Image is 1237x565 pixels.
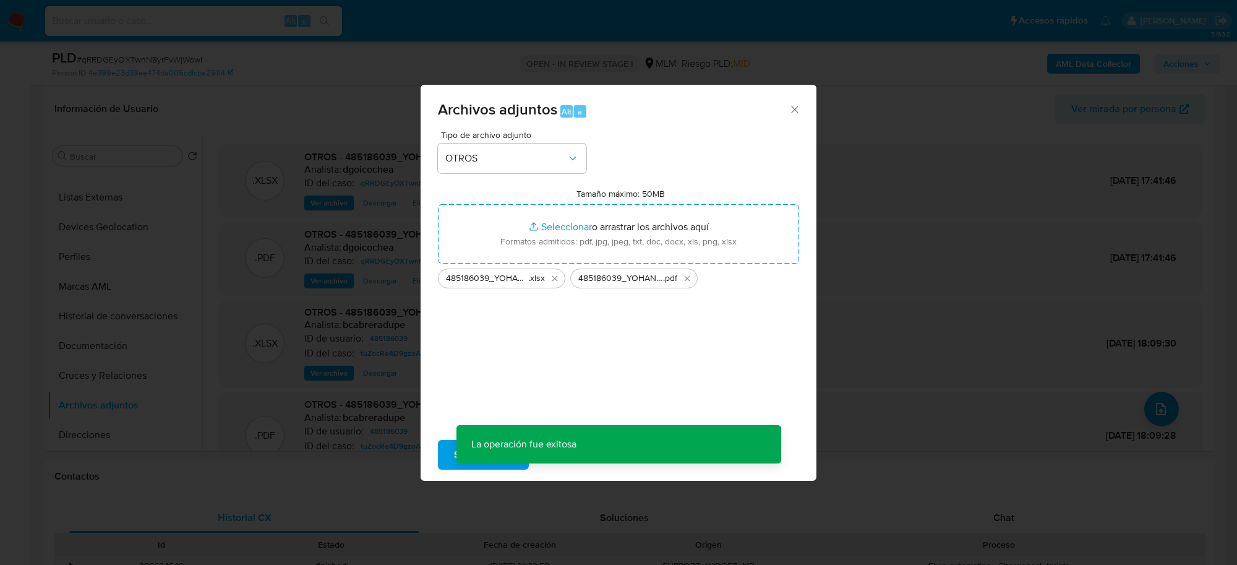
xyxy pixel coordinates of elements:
[438,98,557,120] span: Archivos adjuntos
[446,272,528,285] span: 485186039_YOHANA [PERSON_NAME] MEDINA_SEP2025
[562,106,571,118] span: Alt
[441,131,589,139] span: Tipo de archivo adjunto
[550,441,590,468] span: Cancelar
[438,264,799,288] ul: Archivos seleccionados
[445,152,567,165] span: OTROS
[578,272,663,285] span: 485186039_YOHANA [PERSON_NAME] MEDINA_SEP2025
[454,441,513,468] span: Subir archivo
[456,425,591,464] p: La operación fue exitosa
[438,440,529,470] button: Subir archivo
[547,271,562,286] button: Eliminar 485186039_YOHANA ELIZABETH HERNANDEZ MEDINA_SEP2025.xlsx
[576,188,665,199] label: Tamaño máximo: 50MB
[578,106,582,118] span: a
[680,271,695,286] button: Eliminar 485186039_YOHANA ELIZABETH HERNANDEZ MEDINA_SEP2025.pdf
[663,272,677,285] span: .pdf
[438,144,586,173] button: OTROS
[528,272,545,285] span: .xlsx
[789,103,800,114] button: Cerrar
